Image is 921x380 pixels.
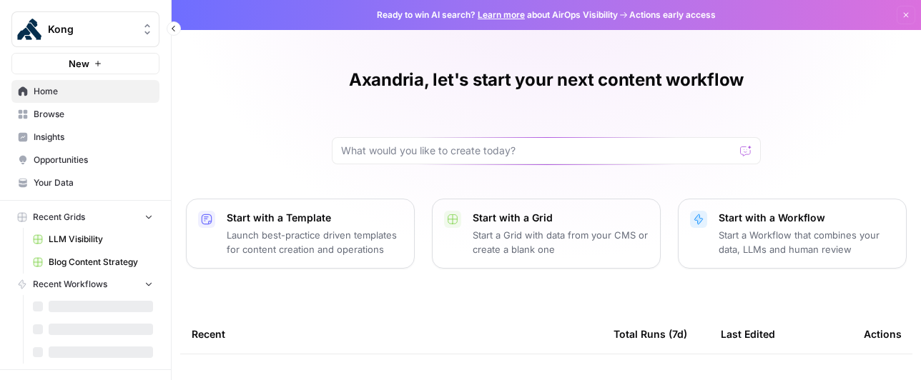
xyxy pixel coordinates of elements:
a: Learn more [478,9,525,20]
p: Start a Workflow that combines your data, LLMs and human review [719,228,895,256]
p: Start with a Template [227,211,403,225]
p: Start with a Workflow [719,211,895,225]
a: Home [11,80,159,103]
button: Start with a GridStart a Grid with data from your CMS or create a blank one [432,199,661,269]
a: Blog Content Strategy [26,251,159,274]
span: Actions early access [629,9,716,21]
div: Recent [192,314,591,354]
a: Opportunities [11,149,159,171]
button: Recent Grids [11,206,159,228]
span: Your Data [34,176,153,189]
input: What would you like to create today? [341,144,734,158]
div: Actions [864,314,902,354]
span: Ready to win AI search? about AirOps Visibility [377,9,618,21]
a: Insights [11,126,159,149]
h1: Axandria, let's start your next content workflow [349,69,744,91]
span: Recent Grids [33,211,85,224]
a: Your Data [11,171,159,194]
span: Browse [34,108,153,121]
span: New [69,56,89,71]
img: Kong Logo [16,16,42,42]
span: Home [34,85,153,98]
p: Launch best-practice driven templates for content creation and operations [227,228,403,256]
button: Start with a WorkflowStart a Workflow that combines your data, LLMs and human review [678,199,907,269]
p: Start with a Grid [473,211,649,225]
span: Kong [48,22,134,36]
div: Last Edited [721,314,775,354]
a: LLM Visibility [26,228,159,251]
a: Browse [11,103,159,126]
button: Workspace: Kong [11,11,159,47]
span: Blog Content Strategy [49,256,153,269]
span: Insights [34,131,153,144]
span: Opportunities [34,154,153,166]
button: New [11,53,159,74]
div: Total Runs (7d) [614,314,687,354]
button: Start with a TemplateLaunch best-practice driven templates for content creation and operations [186,199,415,269]
span: LLM Visibility [49,233,153,246]
p: Start a Grid with data from your CMS or create a blank one [473,228,649,256]
button: Recent Workflows [11,274,159,295]
span: Recent Workflows [33,278,107,291]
